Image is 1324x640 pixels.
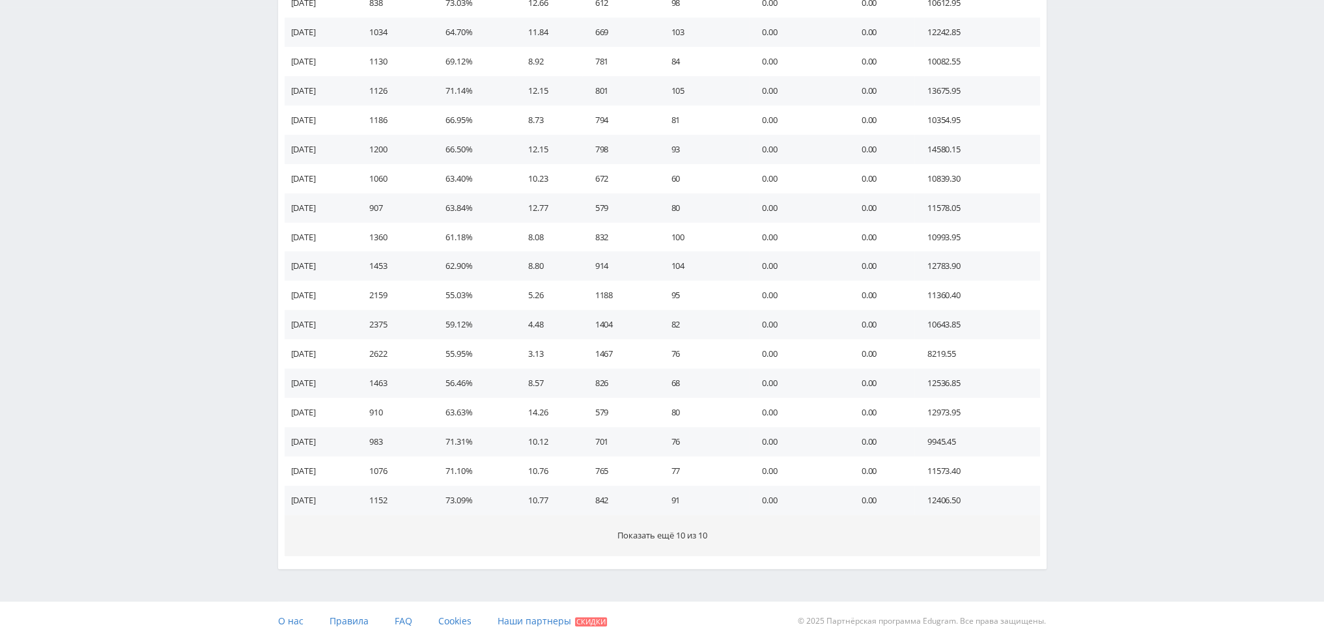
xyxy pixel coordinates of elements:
[582,76,658,105] td: 801
[356,251,432,281] td: 1453
[356,369,432,398] td: 1463
[285,486,357,515] td: [DATE]
[582,369,658,398] td: 826
[285,369,357,398] td: [DATE]
[582,223,658,252] td: 832
[749,427,849,456] td: 0.00
[914,398,1040,427] td: 12973.95
[582,135,658,164] td: 798
[356,18,432,47] td: 1034
[914,486,1040,515] td: 12406.50
[749,193,849,223] td: 0.00
[749,18,849,47] td: 0.00
[582,339,658,369] td: 1467
[658,427,749,456] td: 76
[914,18,1040,47] td: 12242.85
[914,105,1040,135] td: 10354.95
[515,486,582,515] td: 10.77
[749,339,849,369] td: 0.00
[285,515,1040,556] button: Показать ещё 10 из 10
[658,164,749,193] td: 60
[658,193,749,223] td: 80
[849,47,914,76] td: 0.00
[432,369,515,398] td: 56.46%
[515,398,582,427] td: 14.26
[395,615,412,627] span: FAQ
[356,47,432,76] td: 1130
[515,251,582,281] td: 8.80
[749,398,849,427] td: 0.00
[849,18,914,47] td: 0.00
[849,281,914,310] td: 0.00
[285,47,357,76] td: [DATE]
[849,135,914,164] td: 0.00
[432,339,515,369] td: 55.95%
[658,339,749,369] td: 76
[498,615,571,627] span: Наши партнеры
[285,456,357,486] td: [DATE]
[749,105,849,135] td: 0.00
[432,398,515,427] td: 63.63%
[285,105,357,135] td: [DATE]
[432,164,515,193] td: 63.40%
[582,486,658,515] td: 842
[356,281,432,310] td: 2159
[658,76,749,105] td: 105
[658,369,749,398] td: 68
[582,47,658,76] td: 781
[849,76,914,105] td: 0.00
[285,135,357,164] td: [DATE]
[432,135,515,164] td: 66.50%
[356,486,432,515] td: 1152
[658,456,749,486] td: 77
[849,369,914,398] td: 0.00
[749,369,849,398] td: 0.00
[432,105,515,135] td: 66.95%
[515,310,582,339] td: 4.48
[515,339,582,369] td: 3.13
[658,47,749,76] td: 84
[914,251,1040,281] td: 12783.90
[658,310,749,339] td: 82
[749,456,849,486] td: 0.00
[515,135,582,164] td: 12.15
[285,427,357,456] td: [DATE]
[658,135,749,164] td: 93
[658,105,749,135] td: 81
[582,281,658,310] td: 1188
[438,615,472,627] span: Cookies
[749,164,849,193] td: 0.00
[515,281,582,310] td: 5.26
[432,456,515,486] td: 71.10%
[749,486,849,515] td: 0.00
[914,47,1040,76] td: 10082.55
[356,135,432,164] td: 1200
[515,76,582,105] td: 12.15
[914,310,1040,339] td: 10643.85
[582,251,658,281] td: 914
[914,281,1040,310] td: 11360.40
[278,615,303,627] span: О нас
[658,281,749,310] td: 95
[515,427,582,456] td: 10.12
[582,164,658,193] td: 672
[849,223,914,252] td: 0.00
[849,398,914,427] td: 0.00
[432,251,515,281] td: 62.90%
[658,223,749,252] td: 100
[749,135,849,164] td: 0.00
[849,251,914,281] td: 0.00
[749,251,849,281] td: 0.00
[356,398,432,427] td: 910
[515,223,582,252] td: 8.08
[849,427,914,456] td: 0.00
[356,193,432,223] td: 907
[914,427,1040,456] td: 9945.45
[285,398,357,427] td: [DATE]
[582,427,658,456] td: 701
[432,427,515,456] td: 71.31%
[285,281,357,310] td: [DATE]
[285,310,357,339] td: [DATE]
[658,398,749,427] td: 80
[356,456,432,486] td: 1076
